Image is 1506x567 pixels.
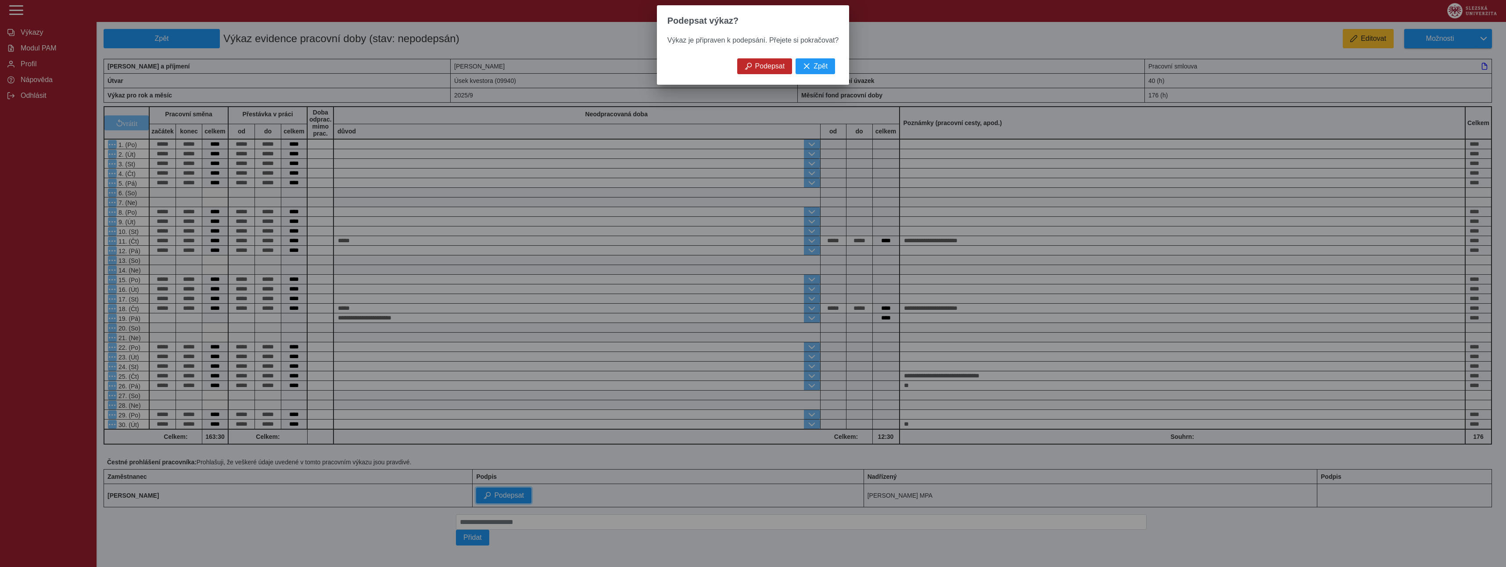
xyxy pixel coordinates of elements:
[667,36,839,44] span: Výkaz je připraven k podepsání. Přejete si pokračovat?
[796,58,835,74] button: Zpět
[737,58,792,74] button: Podepsat
[667,16,739,26] span: Podepsat výkaz?
[755,62,785,70] span: Podepsat
[814,62,828,70] span: Zpět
